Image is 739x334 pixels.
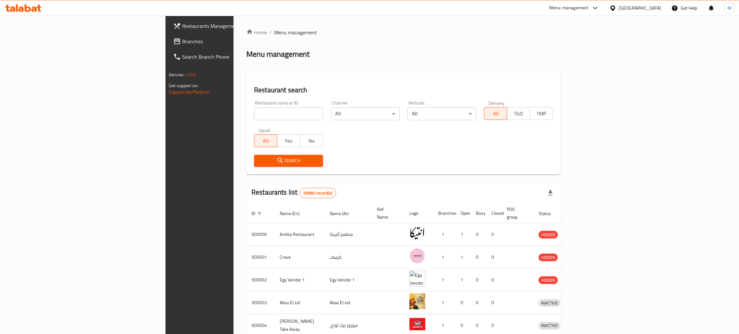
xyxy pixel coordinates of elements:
span: HIDDEN [539,277,558,284]
div: All [407,107,476,120]
span: Search [259,157,318,165]
label: Delivery [488,101,505,105]
a: Branches [168,34,289,49]
button: All [254,134,277,147]
span: Restaurants Management [182,22,284,30]
span: Version: [169,71,184,79]
div: [GEOGRAPHIC_DATA] [619,4,661,12]
button: Search [254,155,323,167]
td: 0 [486,269,502,291]
th: Busy [471,204,486,223]
span: Search Branch Phone [182,53,284,61]
td: Egy Vendor 1 [325,269,372,291]
span: Name (En) [280,210,308,217]
th: Closed [486,204,502,223]
td: Abou El sid [275,291,325,314]
input: Search for restaurant name or ID.. [254,107,323,120]
td: 1 [433,246,455,269]
div: Export file [543,185,558,201]
td: 0 [486,291,502,314]
span: POS group [507,205,526,221]
span: M [727,4,731,12]
span: Ref. Name [377,205,396,221]
span: INACTIVE [539,322,560,329]
div: INACTIVE [539,322,560,330]
td: كرييف [325,246,372,269]
img: Antika Restaurant [409,225,425,241]
td: Egy Vendor 1 [275,269,325,291]
span: INACTIVE [539,299,560,307]
span: 40990 record(s) [300,190,336,196]
td: 0 [471,246,486,269]
div: All [331,107,400,120]
span: HIDDEN [539,231,558,238]
h2: Restaurants list [251,188,336,198]
a: Support.OpsPlatform [169,88,209,96]
td: مطعم أنتيكا [325,223,372,246]
td: 0 [471,291,486,314]
td: Abou El sid [325,291,372,314]
div: INACTIVE [539,299,560,307]
span: Name (Ar) [330,210,357,217]
td: 1 [455,223,471,246]
td: 1 [455,246,471,269]
h2: Restaurant search [254,85,553,95]
button: TGO [507,107,530,120]
td: 1 [455,269,471,291]
span: Branches [182,38,284,45]
td: 1 [433,291,455,314]
span: Menu management [274,29,317,36]
th: Open [455,204,471,223]
td: Crave [275,246,325,269]
td: Antika Restaurant [275,223,325,246]
th: Logo [404,204,433,223]
td: 0 [471,269,486,291]
a: Restaurants Management [168,18,289,34]
img: Egy Vendor 1 [409,271,425,287]
span: HIDDEN [539,254,558,261]
span: 1.0.0 [185,71,195,79]
td: 0 [486,223,502,246]
th: Branches [433,204,455,223]
span: Get support on: [169,81,198,90]
img: Crave [409,248,425,264]
span: Status [539,210,559,217]
td: 0 [455,291,471,314]
nav: breadcrumb [246,29,561,36]
span: ID [251,210,264,217]
a: Search Branch Phone [168,49,289,64]
label: Upsell [259,128,270,132]
td: 1 [433,223,455,246]
button: No [300,134,323,147]
img: Moro's Take Away [409,316,425,332]
span: TGO [510,109,527,118]
img: Abou El sid [409,293,425,309]
button: TMP [530,107,553,120]
span: Yes [280,136,297,146]
span: No [303,136,320,146]
td: 0 [486,246,502,269]
div: HIDDEN [539,276,558,284]
button: Yes [277,134,300,147]
td: 1 [433,269,455,291]
span: All [487,109,505,118]
span: TMP [533,109,550,118]
div: Total records count [299,188,336,198]
div: Menu-management [549,4,589,12]
button: All [484,107,507,120]
td: 0 [471,223,486,246]
span: All [257,136,275,146]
